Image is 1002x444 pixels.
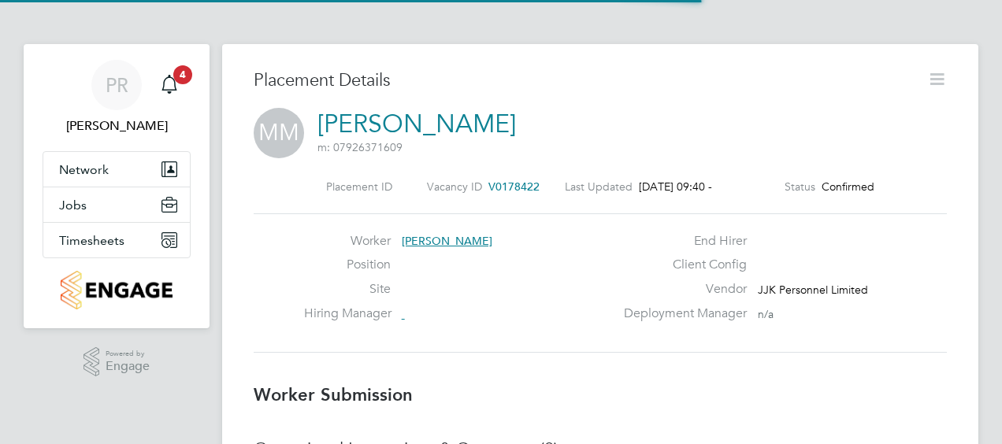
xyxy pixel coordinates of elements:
[402,234,492,248] span: [PERSON_NAME]
[758,307,774,321] span: n/a
[614,305,747,322] label: Deployment Manager
[254,108,304,158] span: MM
[173,65,192,84] span: 4
[59,198,87,213] span: Jobs
[154,60,185,110] a: 4
[304,305,391,322] label: Hiring Manager
[43,223,190,257] button: Timesheets
[254,69,915,92] h3: Placement Details
[304,281,391,298] label: Site
[83,347,150,377] a: Powered byEngage
[304,233,391,250] label: Worker
[59,162,109,177] span: Network
[758,283,868,297] span: JJK Personnel Limited
[614,257,747,273] label: Client Config
[317,140,403,154] span: m: 07926371609
[785,179,815,194] label: Status
[304,257,391,273] label: Position
[43,60,191,135] a: PR[PERSON_NAME]
[61,271,172,309] img: countryside-properties-logo-retina.png
[24,44,210,328] nav: Main navigation
[43,117,191,135] span: Paul Robinson
[43,187,190,222] button: Jobs
[614,233,747,250] label: End Hirer
[106,347,150,361] span: Powered by
[106,75,128,95] span: PR
[106,360,150,373] span: Engage
[427,179,482,194] label: Vacancy ID
[254,384,413,405] b: Worker Submission
[59,233,124,248] span: Timesheets
[43,271,191,309] a: Go to home page
[317,109,516,139] a: [PERSON_NAME]
[565,179,633,194] label: Last Updated
[639,179,712,194] span: [DATE] 09:40 -
[822,179,874,194] span: Confirmed
[43,152,190,187] button: Network
[488,179,540,194] span: V0178422
[326,179,392,194] label: Placement ID
[614,281,747,298] label: Vendor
